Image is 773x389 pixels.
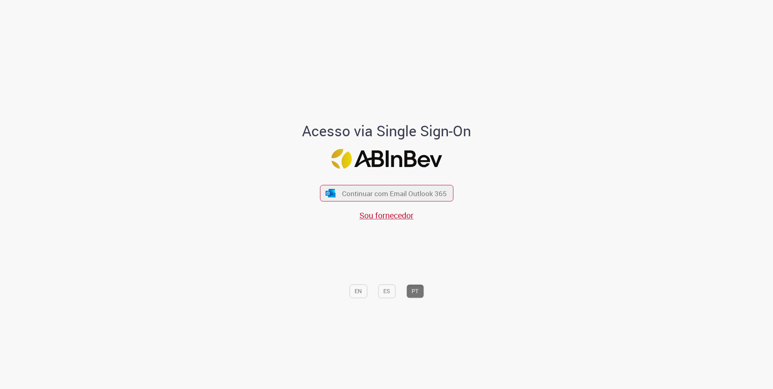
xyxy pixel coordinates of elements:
img: Logo ABInBev [331,149,442,169]
h1: Acesso via Single Sign-On [275,123,499,140]
img: ícone Azure/Microsoft 360 [325,189,336,197]
button: EN [349,284,367,298]
a: Sou fornecedor [359,210,414,221]
span: Continuar com Email Outlook 365 [342,189,447,198]
button: ES [378,284,395,298]
button: PT [406,284,424,298]
button: ícone Azure/Microsoft 360 Continuar com Email Outlook 365 [320,185,453,201]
